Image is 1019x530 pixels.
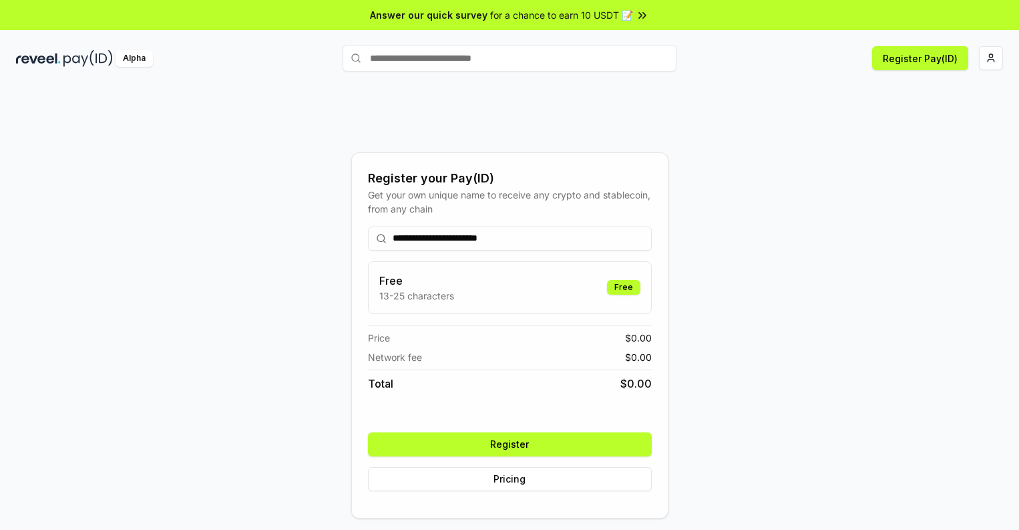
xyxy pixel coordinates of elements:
[368,169,652,188] div: Register your Pay(ID)
[607,280,640,295] div: Free
[625,350,652,364] span: $ 0.00
[625,331,652,345] span: $ 0.00
[16,50,61,67] img: reveel_dark
[379,273,454,289] h3: Free
[490,8,633,22] span: for a chance to earn 10 USDT 📝
[368,331,390,345] span: Price
[368,432,652,456] button: Register
[370,8,487,22] span: Answer our quick survey
[368,376,393,392] span: Total
[63,50,113,67] img: pay_id
[368,467,652,491] button: Pricing
[620,376,652,392] span: $ 0.00
[368,350,422,364] span: Network fee
[116,50,153,67] div: Alpha
[379,289,454,303] p: 13-25 characters
[872,46,968,70] button: Register Pay(ID)
[368,188,652,216] div: Get your own unique name to receive any crypto and stablecoin, from any chain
